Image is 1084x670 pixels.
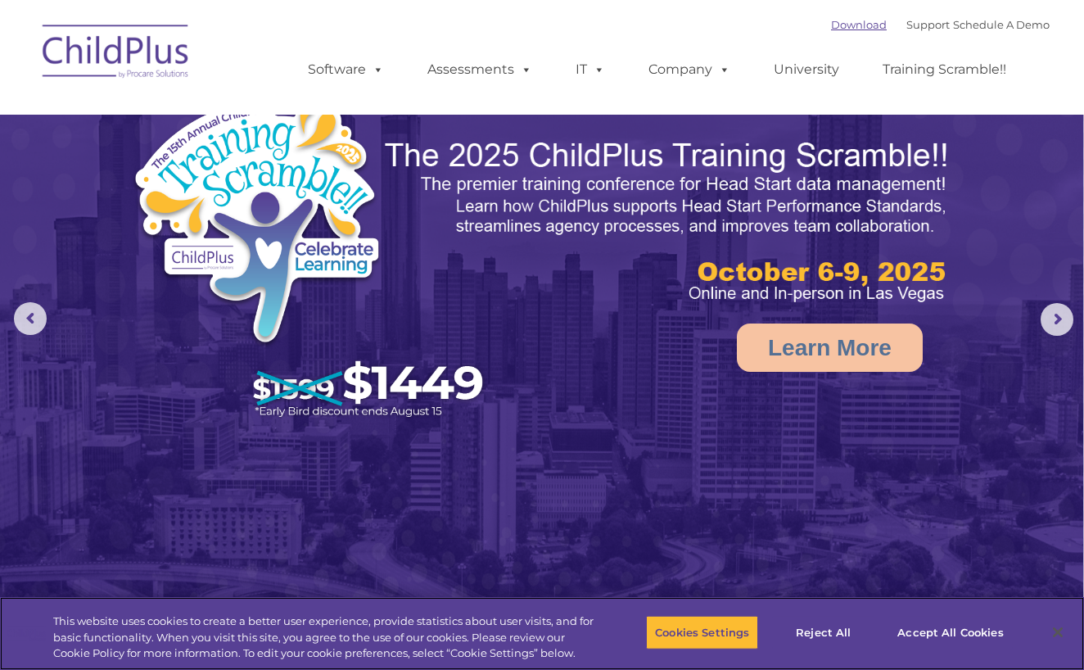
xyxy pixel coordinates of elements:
[559,53,621,86] a: IT
[737,324,923,372] a: Learn More
[646,615,758,650] button: Cookies Settings
[866,53,1023,86] a: Training Scramble!!
[757,53,856,86] a: University
[34,13,198,95] img: ChildPlus by Procare Solutions
[228,175,297,188] span: Phone number
[906,18,950,31] a: Support
[411,53,549,86] a: Assessments
[772,615,874,650] button: Reject All
[632,53,747,86] a: Company
[53,613,596,662] div: This website uses cookies to create a better user experience, provide statistics about user visit...
[1040,614,1076,650] button: Close
[228,108,278,120] span: Last name
[953,18,1050,31] a: Schedule A Demo
[831,18,1050,31] font: |
[291,53,400,86] a: Software
[831,18,887,31] a: Download
[888,615,1012,650] button: Accept All Cookies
